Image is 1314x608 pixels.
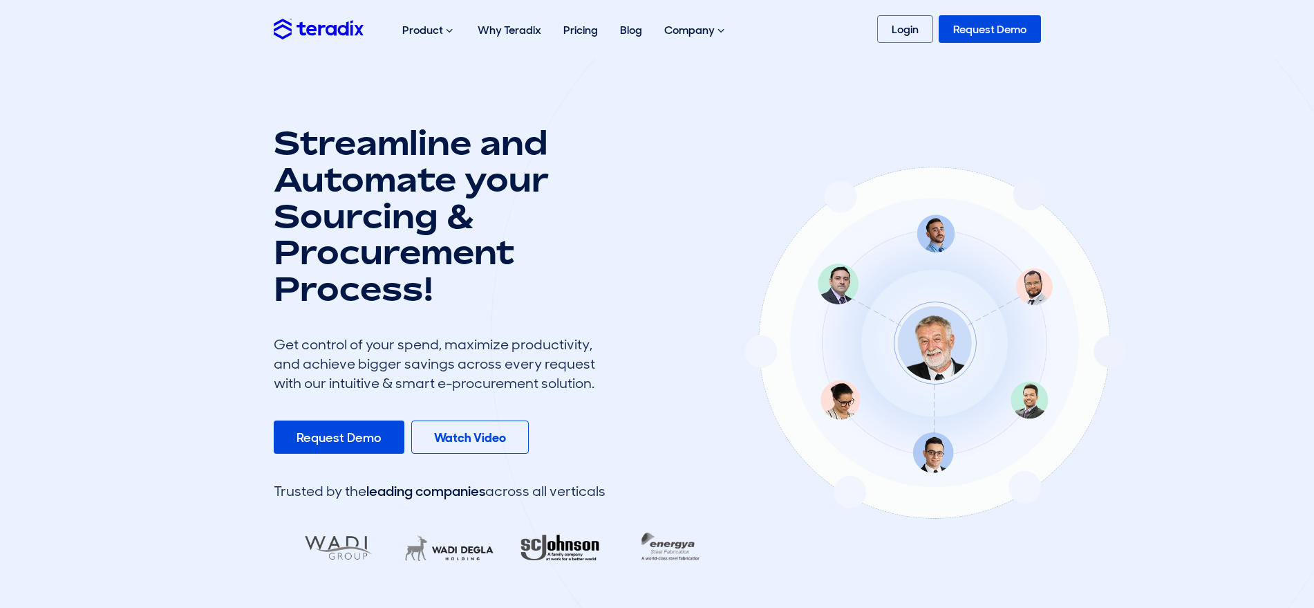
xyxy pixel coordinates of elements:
img: Teradix logo [274,19,364,39]
a: Request Demo [274,421,404,454]
a: Login [877,15,933,43]
a: Why Teradix [467,8,552,52]
div: Product [391,8,467,53]
div: Get control of your spend, maximize productivity, and achieve bigger savings across every request... [274,335,606,393]
div: Trusted by the across all verticals [274,481,606,501]
a: Watch Video [411,421,529,454]
img: RA [501,526,613,571]
h1: Streamline and Automate your Sourcing & Procurement Process! [274,125,606,307]
a: Blog [609,8,653,52]
b: Watch Video [434,430,506,446]
img: LifeMakers [391,526,503,571]
a: Request Demo [939,15,1041,43]
a: Pricing [552,8,609,52]
div: Company [653,8,738,53]
span: leading companies [366,482,485,500]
